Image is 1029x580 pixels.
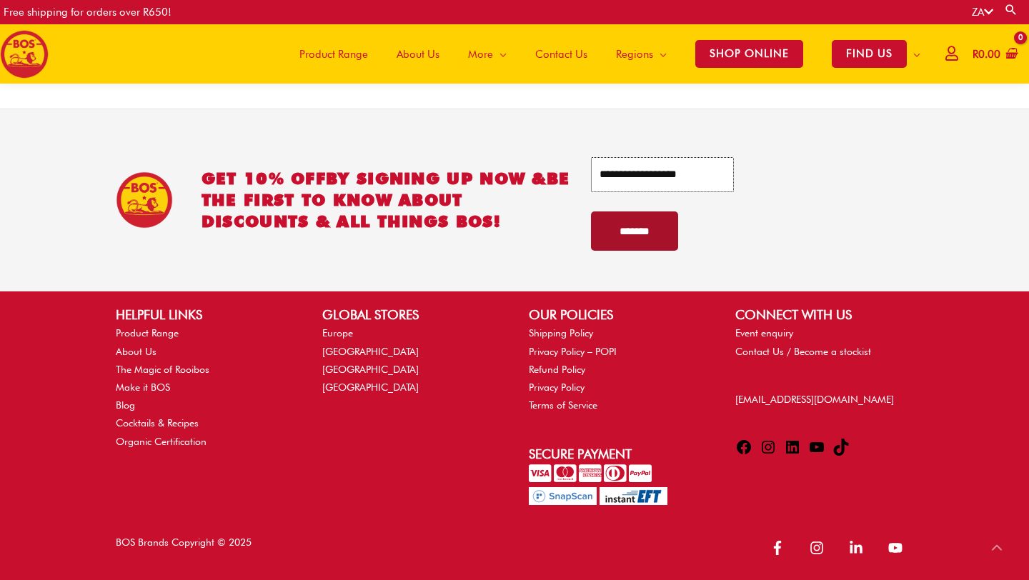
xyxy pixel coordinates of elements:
[116,399,135,411] a: Blog
[600,487,667,505] img: Pay with InstantEFT
[735,324,913,360] nav: CONNECT WITH US
[454,24,521,84] a: More
[397,33,439,76] span: About Us
[529,346,617,357] a: Privacy Policy – POPI
[735,305,913,324] h2: CONNECT WITH US
[322,364,419,375] a: [GEOGRAPHIC_DATA]
[116,324,294,450] nav: HELPFUL LINKS
[326,169,547,188] span: BY SIGNING UP NOW &
[529,305,707,324] h2: OUR POLICIES
[970,39,1018,71] a: View Shopping Cart, empty
[763,534,800,562] a: facebook-f
[881,534,914,562] a: youtube
[616,33,653,76] span: Regions
[529,487,597,505] img: Pay with SnapScan
[529,381,585,393] a: Privacy Policy
[322,381,419,393] a: [GEOGRAPHIC_DATA]
[285,24,382,84] a: Product Range
[973,48,978,61] span: R
[535,33,587,76] span: Contact Us
[322,327,353,339] a: Europe
[116,171,173,229] img: BOS Ice Tea
[116,305,294,324] h2: HELPFUL LINKS
[695,40,803,68] span: SHOP ONLINE
[972,6,993,19] a: ZA
[299,33,368,76] span: Product Range
[116,381,170,393] a: Make it BOS
[116,346,156,357] a: About Us
[322,346,419,357] a: [GEOGRAPHIC_DATA]
[832,40,907,68] span: FIND US
[681,24,817,84] a: SHOP ONLINE
[735,327,793,339] a: Event enquiry
[116,436,207,447] a: Organic Certification
[735,346,871,357] a: Contact Us / Become a stockist
[382,24,454,84] a: About Us
[973,48,1000,61] bdi: 0.00
[322,324,500,396] nav: GLOBAL STORES
[468,33,493,76] span: More
[842,534,878,562] a: linkedin-in
[735,394,894,405] a: [EMAIL_ADDRESS][DOMAIN_NAME]
[116,364,209,375] a: The Magic of Rooibos
[101,534,515,565] div: BOS Brands Copyright © 2025
[1004,3,1018,16] a: Search button
[529,364,585,375] a: Refund Policy
[274,24,935,84] nav: Site Navigation
[529,444,707,464] h2: Secure Payment
[322,305,500,324] h2: GLOBAL STORES
[116,327,179,339] a: Product Range
[529,324,707,414] nav: OUR POLICIES
[529,399,597,411] a: Terms of Service
[116,417,199,429] a: Cocktails & Recipes
[602,24,681,84] a: Regions
[202,168,570,232] h2: GET 10% OFF be the first to know about discounts & all things BOS!
[802,534,839,562] a: instagram
[521,24,602,84] a: Contact Us
[529,327,593,339] a: Shipping Policy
